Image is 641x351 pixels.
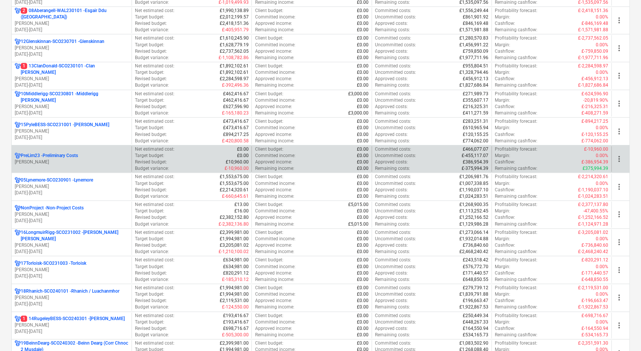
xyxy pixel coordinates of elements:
[495,48,515,55] p: Cashflow :
[15,63,129,89] div: 113ClanDonald-SCO230101 -Clan [PERSON_NAME][PERSON_NAME][DATE]-[DATE]
[223,91,248,97] p: £462,416.67
[15,38,129,58] div: 12Glenskinnan-SCO230701 -Glenskinnan[PERSON_NAME][DATE]-[DATE]
[15,288,129,307] div: 18Rhanich-SCO240101 -Rhanich / Luachanmhor[PERSON_NAME][DATE]-[DATE]
[463,76,488,82] p: £456,912.13
[21,177,93,183] p: 05Lynemore-SCO230901 - Lynemore
[255,27,294,33] p: Remaining income :
[357,138,369,144] p: £0.00
[596,153,608,159] p: 0.00%
[615,154,624,163] span: more_vert
[495,97,510,104] p: Margin :
[15,249,129,255] p: [DATE] - [DATE]
[15,122,129,141] div: 15PyleBESS-SCO231001 -[PERSON_NAME][PERSON_NAME][DATE]-[DATE]
[459,82,488,89] p: £1,827,686.84
[15,51,129,58] p: [DATE] - [DATE]
[459,42,488,48] p: £1,456,991.22
[375,146,411,153] p: Committed costs :
[578,55,608,61] p: £-1,977,711.96
[357,104,369,110] p: £0.00
[135,165,169,172] p: Budget variance :
[459,55,488,61] p: £1,977,711.96
[462,165,488,172] p: £-375,994.39
[459,174,488,180] p: £1,206,981.76
[255,76,292,82] p: Approved income :
[15,38,21,45] div: Project has multi currencies enabled
[218,55,248,61] p: £-1,108,782.86
[15,260,129,279] div: 17Torloisk-SCO231003 -Torloisk[PERSON_NAME][DATE]-[DATE]
[357,14,369,20] p: £0.00
[15,110,129,116] p: [DATE] - [DATE]
[459,35,488,41] p: £1,280,570.83
[357,82,369,89] p: £0.00
[495,63,537,69] p: Profitability forecast :
[15,301,129,307] p: [DATE] - [DATE]
[596,180,608,187] p: 0.00%
[375,174,411,180] p: Committed costs :
[135,69,164,76] p: Target budget :
[21,63,129,76] p: 13ClanDonald-SCO230101 - Clan [PERSON_NAME]
[375,91,411,97] p: Committed costs :
[357,131,369,138] p: £0.00
[357,146,369,153] p: £0.00
[15,322,129,328] p: [PERSON_NAME]
[581,138,608,144] p: £-774,062.00
[255,14,295,20] p: Committed income :
[375,187,408,193] p: Approved costs :
[375,76,408,82] p: Approved costs :
[255,131,292,138] p: Approved income :
[375,35,411,41] p: Committed costs :
[219,174,248,180] p: £1,553,675.00
[495,138,537,144] p: Remaining cashflow :
[495,125,510,131] p: Margin :
[615,182,624,191] span: more_vert
[21,153,78,159] p: PreLim23 - Preliminary Costs
[357,48,369,55] p: £0.00
[357,27,369,33] p: £0.00
[495,146,537,153] p: Profitability forecast :
[596,125,608,131] p: 0.00%
[459,180,488,187] p: £1,007,338.85
[255,118,283,125] p: Client budget :
[596,69,608,76] p: 0.00%
[255,35,283,41] p: Client budget :
[15,82,129,89] p: [DATE] - [DATE]
[495,131,515,138] p: Cashflow :
[225,159,248,165] p: £10,960.00
[135,63,174,69] p: Net estimated cost :
[375,82,410,89] p: Remaining costs :
[495,174,537,180] p: Profitability forecast :
[463,97,488,104] p: £355,607.17
[495,69,510,76] p: Margin :
[223,118,248,125] p: £473,416.67
[135,55,169,61] p: Budget variance :
[219,69,248,76] p: £1,892,102.61
[15,134,129,141] p: [DATE] - [DATE]
[255,180,295,187] p: Committed income :
[21,316,27,322] span: 1
[375,8,411,14] p: Committed costs :
[21,260,86,267] p: 17Torloisk-SCO231003 - Torloisk
[15,295,129,301] p: [PERSON_NAME]
[357,20,369,27] p: £0.00
[615,44,624,53] span: more_vert
[615,293,624,302] span: more_vert
[615,16,624,25] span: more_vert
[357,55,369,61] p: £0.00
[15,76,129,82] p: [PERSON_NAME]
[135,159,167,165] p: Revised budget :
[15,104,129,110] p: [PERSON_NAME]
[15,316,129,335] div: 114RugeleyBESS-SCO240301 -[PERSON_NAME][PERSON_NAME][DATE]-[DATE]
[615,266,624,275] span: more_vert
[219,8,248,14] p: £1,990,138.89
[255,153,295,159] p: Committed income :
[135,104,167,110] p: Revised budget :
[375,55,410,61] p: Remaining costs :
[15,229,21,242] div: Project has multi currencies enabled
[15,242,129,249] p: [PERSON_NAME]
[375,131,408,138] p: Approved costs :
[15,177,21,183] div: Project has multi currencies enabled
[581,104,608,110] p: £-216,325.31
[15,190,129,196] p: [DATE] - [DATE]
[495,153,510,159] p: Margin :
[463,104,488,110] p: £216,325.31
